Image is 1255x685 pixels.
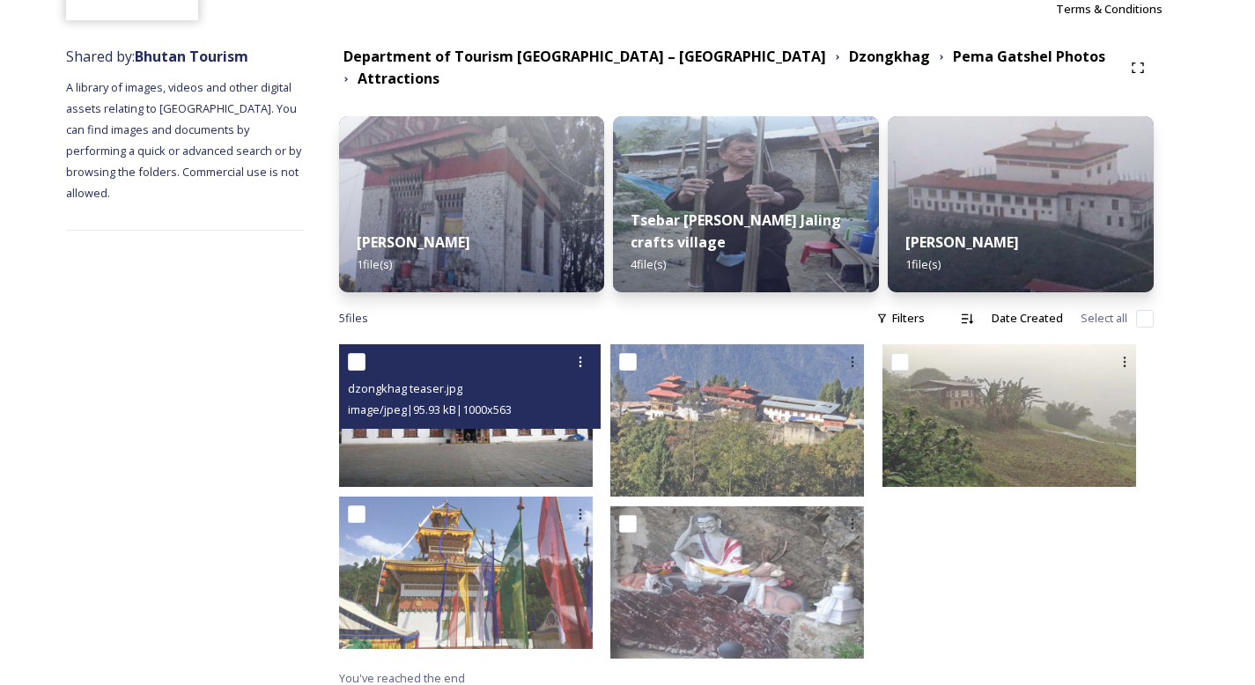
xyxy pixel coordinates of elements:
[66,79,304,201] span: A library of images, videos and other digital assets relating to [GEOGRAPHIC_DATA]. You can find ...
[343,47,826,66] strong: Department of Tourism [GEOGRAPHIC_DATA] – [GEOGRAPHIC_DATA]
[135,47,248,66] strong: Bhutan Tourism
[66,47,248,66] span: Shared by:
[339,310,368,327] span: 5 file s
[849,47,930,66] strong: Dzongkhag
[631,210,841,252] strong: Tsebar [PERSON_NAME] Jaling crafts village
[905,232,1019,252] strong: [PERSON_NAME]
[905,256,941,272] span: 1 file(s)
[357,256,392,272] span: 1 file(s)
[888,116,1154,292] img: Yongla%2520Goenpa.jpg
[358,69,439,88] strong: Attractions
[348,401,512,417] span: image/jpeg | 95.93 kB | 1000 x 563
[867,301,934,335] div: Filters
[631,256,666,272] span: 4 file(s)
[339,497,593,649] img: Festival Header.jpg
[882,344,1136,487] img: dzongkhag attractions teaser.jpg
[348,380,462,396] span: dzongkhag teaser.jpg
[357,232,470,252] strong: [PERSON_NAME]
[953,47,1105,66] strong: Pema Gatshel Photos
[610,506,864,659] img: attractions header.jpg
[1081,310,1127,327] span: Select all
[983,301,1072,335] div: Date Created
[610,344,864,497] img: dzongkhag header.jpg
[339,116,605,292] img: Kheri%2520Goenpa.jpg
[1056,1,1163,17] span: Terms & Conditions
[613,116,879,292] img: Untitled-5%283%29.jpg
